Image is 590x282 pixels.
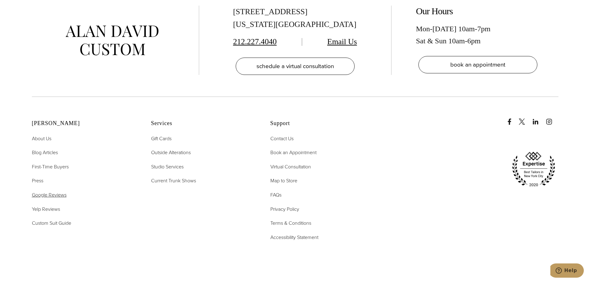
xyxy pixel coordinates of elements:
a: Book an Appointment [270,149,317,157]
div: [STREET_ADDRESS] [US_STATE][GEOGRAPHIC_DATA] [233,6,357,31]
a: About Us [32,135,51,143]
a: Google Reviews [32,191,67,199]
h2: [PERSON_NAME] [32,120,136,127]
span: Yelp Reviews [32,206,60,213]
a: Privacy Policy [270,205,299,213]
a: Custom Suit Guide [32,219,71,227]
a: 212.227.4040 [233,37,277,46]
a: x/twitter [519,112,531,125]
a: book an appointment [418,56,537,73]
span: About Us [32,135,51,142]
nav: Alan David Footer Nav [32,135,136,227]
div: Mon-[DATE] 10am-7pm Sat & Sun 10am-6pm [416,23,540,47]
a: Outside Alterations [151,149,191,157]
span: Terms & Conditions [270,219,311,227]
img: expertise, best tailors in new york city 2020 [509,150,558,189]
a: Gift Cards [151,135,172,143]
span: Blog Articles [32,149,58,156]
a: Terms & Conditions [270,219,311,227]
span: Map to Store [270,177,297,184]
span: Gift Cards [151,135,172,142]
span: First-Time Buyers [32,163,69,170]
span: Virtual Consultation [270,163,311,170]
span: Current Trunk Shows [151,177,196,184]
span: Contact Us [270,135,294,142]
h2: Support [270,120,374,127]
a: FAQs [270,191,282,199]
a: Yelp Reviews [32,205,60,213]
a: Press [32,177,43,185]
a: Facebook [506,112,518,125]
span: Custom Suit Guide [32,219,71,227]
a: instagram [546,112,558,125]
a: Contact Us [270,135,294,143]
nav: Support Footer Nav [270,135,374,241]
span: Press [32,177,43,184]
h2: Services [151,120,255,127]
h2: Our Hours [416,6,540,17]
span: Privacy Policy [270,206,299,213]
a: Map to Store [270,177,297,185]
span: Outside Alterations [151,149,191,156]
span: Studio Services [151,163,184,170]
a: Current Trunk Shows [151,177,196,185]
a: Email Us [327,37,357,46]
span: book an appointment [450,60,505,69]
a: Virtual Consultation [270,163,311,171]
a: First-Time Buyers [32,163,69,171]
span: Book an Appointment [270,149,317,156]
a: Blog Articles [32,149,58,157]
span: schedule a virtual consultation [256,62,334,71]
img: alan david custom [66,25,159,55]
span: Accessibility Statement [270,234,318,241]
nav: Services Footer Nav [151,135,255,185]
a: linkedin [532,112,545,125]
a: Accessibility Statement [270,233,318,241]
iframe: Opens a widget where you can chat to one of our agents [550,263,584,279]
a: Studio Services [151,163,184,171]
a: schedule a virtual consultation [236,58,355,75]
